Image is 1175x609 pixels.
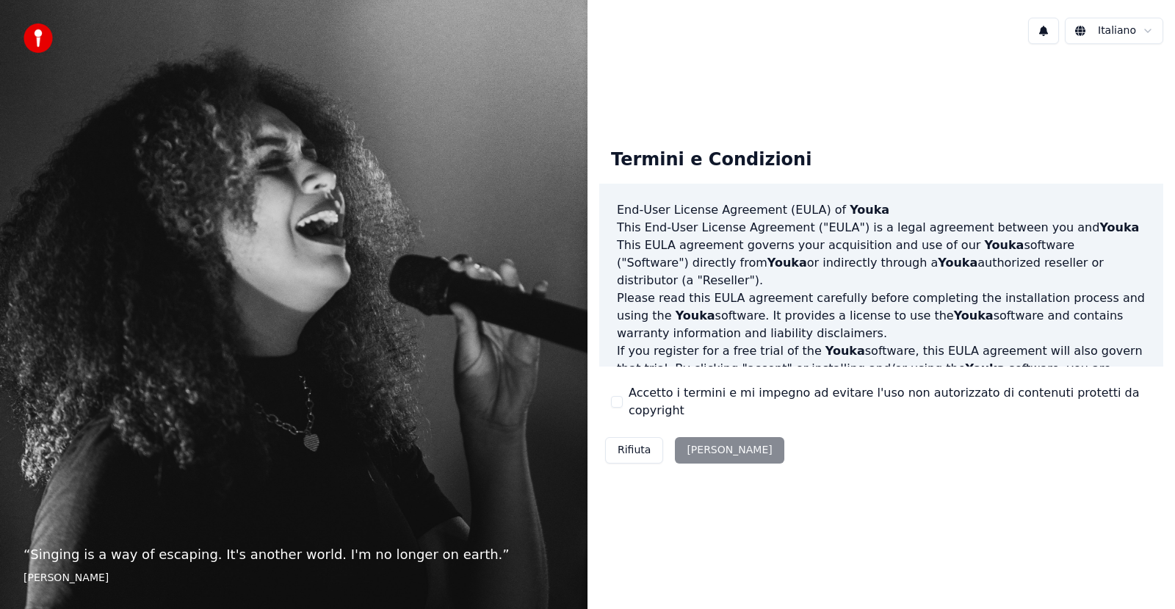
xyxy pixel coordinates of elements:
label: Accetto i termini e mi impegno ad evitare l'uso non autorizzato di contenuti protetti da copyright [629,384,1151,419]
h3: End-User License Agreement (EULA) of [617,201,1146,219]
p: Please read this EULA agreement carefully before completing the installation process and using th... [617,289,1146,342]
span: Youka [767,256,807,270]
span: Youka [938,256,977,270]
span: Youka [984,238,1024,252]
footer: [PERSON_NAME] [23,571,564,585]
p: This End-User License Agreement ("EULA") is a legal agreement between you and [617,219,1146,237]
span: Youka [825,344,865,358]
p: If you register for a free trial of the software, this EULA agreement will also govern that trial... [617,342,1146,413]
p: “ Singing is a way of escaping. It's another world. I'm no longer on earth. ” [23,544,564,565]
span: Youka [850,203,889,217]
span: Youka [676,309,715,322]
button: Rifiuta [605,437,663,464]
img: youka [23,24,53,53]
div: Termini e Condizioni [599,137,823,184]
span: Youka [1099,220,1139,234]
span: Youka [966,361,1005,375]
p: This EULA agreement governs your acquisition and use of our software ("Software") directly from o... [617,237,1146,289]
span: Youka [954,309,994,322]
